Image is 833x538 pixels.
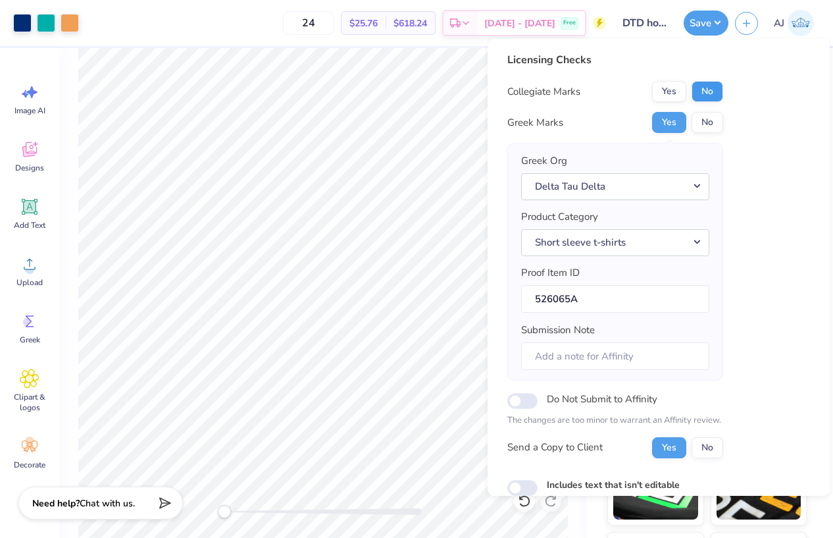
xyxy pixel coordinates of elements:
[14,105,45,116] span: Image AI
[16,277,43,288] span: Upload
[563,18,576,28] span: Free
[393,16,427,30] span: $618.24
[684,11,728,36] button: Save
[521,342,709,371] input: Add a note for Affinity
[15,163,44,173] span: Designs
[283,11,334,35] input: – –
[8,392,51,413] span: Clipart & logos
[14,220,45,230] span: Add Text
[507,52,723,68] div: Licensing Checks
[547,478,680,492] label: Includes text that isn't editable
[613,10,677,36] input: Untitled Design
[521,173,709,200] button: Delta Tau Delta
[507,414,723,427] p: The changes are too minor to warrant an Affinity review.
[218,505,231,518] div: Accessibility label
[692,112,723,133] button: No
[547,390,657,408] label: Do Not Submit to Affinity
[652,437,686,458] button: Yes
[692,437,723,458] button: No
[507,84,580,99] div: Collegiate Marks
[521,323,595,338] label: Submission Note
[652,112,686,133] button: Yes
[774,16,784,31] span: AJ
[521,265,580,281] label: Proof Item ID
[692,81,723,102] button: No
[521,153,567,169] label: Greek Org
[521,229,709,256] button: Short sleeve t-shirts
[788,10,814,36] img: Armiel John Calzada
[507,440,603,455] div: Send a Copy to Client
[20,335,40,345] span: Greek
[768,10,820,36] a: AJ
[521,209,598,225] label: Product Category
[484,16,555,30] span: [DATE] - [DATE]
[32,497,80,510] strong: Need help?
[14,460,45,470] span: Decorate
[349,16,378,30] span: $25.76
[507,115,563,130] div: Greek Marks
[80,497,135,510] span: Chat with us.
[652,81,686,102] button: Yes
